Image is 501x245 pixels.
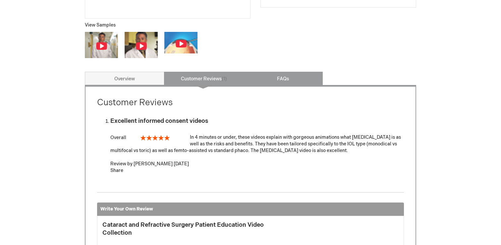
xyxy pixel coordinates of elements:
span: Share [110,168,123,173]
p: View Samples [85,22,250,29]
strong: Write Your Own Review [100,206,153,212]
div: Excellent informed consent videos [110,118,404,124]
div: In 4 minutes or under, these videos explain with gorgeous animations what [MEDICAL_DATA] is as we... [110,134,404,154]
strong: [PERSON_NAME] [134,161,173,167]
div: 100% [140,135,170,140]
span: 1 [222,76,227,82]
img: iocn_play.png [136,42,147,50]
img: Click to view [164,32,197,53]
span: Overall [110,135,126,140]
img: iocn_play.png [175,40,187,48]
a: FAQs [243,72,323,85]
a: Customer Reviews1 [164,72,244,85]
img: Click to view [125,32,158,58]
strong: Cataract and Refractive Surgery Patient Education Video Collection [102,221,268,237]
span: Review by [110,161,133,167]
a: Overview [85,72,164,85]
img: iocn_play.png [96,42,107,50]
img: Click to view [85,32,118,58]
time: [DATE] [174,161,189,167]
strong: Customer Reviews [97,98,173,108]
